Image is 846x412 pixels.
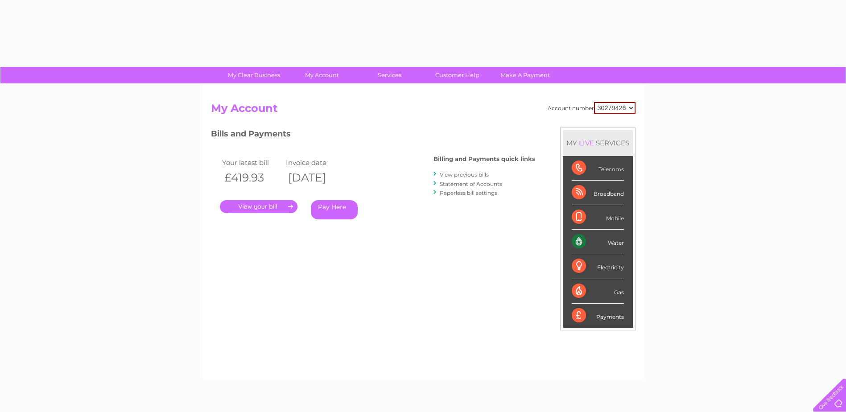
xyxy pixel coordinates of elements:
[311,200,358,219] a: Pay Here
[440,190,497,196] a: Paperless bill settings
[488,67,562,83] a: Make A Payment
[220,200,297,213] a: .
[353,67,426,83] a: Services
[563,130,633,156] div: MY SERVICES
[440,171,489,178] a: View previous bills
[284,169,348,187] th: [DATE]
[211,128,535,143] h3: Bills and Payments
[572,156,624,181] div: Telecoms
[440,181,502,187] a: Statement of Accounts
[572,205,624,230] div: Mobile
[217,67,291,83] a: My Clear Business
[220,157,284,169] td: Your latest bill
[572,279,624,304] div: Gas
[572,181,624,205] div: Broadband
[572,254,624,279] div: Electricity
[421,67,494,83] a: Customer Help
[548,102,636,114] div: Account number
[572,230,624,254] div: Water
[284,157,348,169] td: Invoice date
[572,304,624,328] div: Payments
[285,67,359,83] a: My Account
[577,139,596,147] div: LIVE
[220,169,284,187] th: £419.93
[433,156,535,162] h4: Billing and Payments quick links
[211,102,636,119] h2: My Account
